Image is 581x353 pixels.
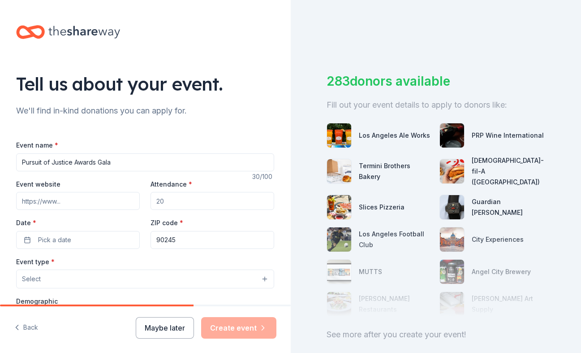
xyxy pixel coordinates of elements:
input: 20 [151,192,274,210]
label: ZIP code [151,218,183,227]
div: 30 /100 [252,171,274,182]
img: photo for PRP Wine International [440,123,464,148]
img: photo for Guardian Angel Device [440,195,464,219]
span: Pick a date [38,235,71,245]
img: photo for Los Angeles Ale Works [327,123,351,148]
button: Back [14,318,38,337]
img: photo for Termini Brothers Bakery [327,159,351,183]
label: Date [16,218,140,227]
div: 283 donors available [327,72,546,91]
label: Demographic [16,297,58,306]
button: Pick a date [16,231,140,249]
button: Maybe later [136,317,194,339]
input: 12345 (U.S. only) [151,231,274,249]
input: https://www... [16,192,140,210]
label: Event type [16,257,55,266]
label: Event name [16,141,58,150]
div: Los Angeles Ale Works [359,130,430,141]
button: Select [16,270,274,288]
div: Fill out your event details to apply to donors like: [327,98,546,112]
div: See more after you create your event! [327,327,546,342]
span: Select [22,274,41,284]
div: Tell us about your event. [16,71,274,96]
div: Guardian [PERSON_NAME] [472,196,545,218]
input: Spring Fundraiser [16,153,274,171]
div: Termini Brothers Bakery [359,161,432,182]
label: Event website [16,180,60,189]
img: photo for Slices Pizzeria [327,195,351,219]
div: PRP Wine International [472,130,544,141]
label: Attendance [151,180,192,189]
div: We'll find in-kind donations you can apply for. [16,104,274,118]
div: Slices Pizzeria [359,202,405,213]
div: [DEMOGRAPHIC_DATA]-fil-A ([GEOGRAPHIC_DATA]) [472,155,545,187]
img: photo for Chick-fil-A (Los Angeles) [440,159,464,183]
